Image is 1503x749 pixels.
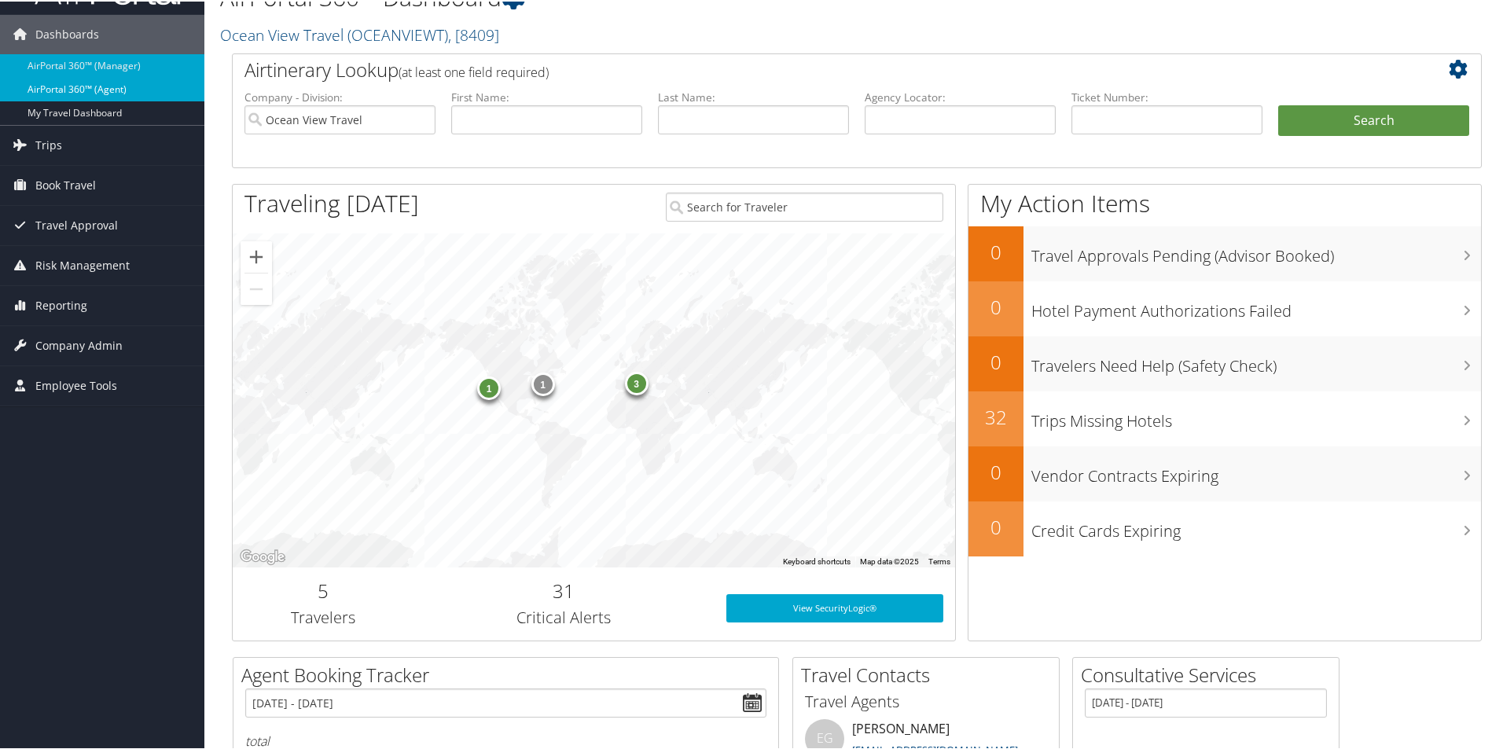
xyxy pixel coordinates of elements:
[968,445,1481,500] a: 0Vendor Contracts Expiring
[928,556,950,564] a: Terms (opens in new tab)
[244,55,1365,82] h2: Airtinerary Lookup
[968,225,1481,280] a: 0Travel Approvals Pending (Advisor Booked)
[241,240,272,271] button: Zoom in
[399,62,549,79] span: (at least one field required)
[237,545,288,566] a: Open this area in Google Maps (opens a new window)
[783,555,851,566] button: Keyboard shortcuts
[35,244,130,284] span: Risk Management
[35,13,99,53] span: Dashboards
[477,375,501,398] div: 1
[244,88,435,104] label: Company - Division:
[1031,346,1481,376] h3: Travelers Need Help (Safety Check)
[805,689,1047,711] h3: Travel Agents
[245,731,766,748] h6: total
[801,660,1059,687] h2: Travel Contacts
[968,402,1023,429] h2: 32
[968,390,1481,445] a: 32Trips Missing Hotels
[658,88,849,104] label: Last Name:
[1081,660,1339,687] h2: Consultative Services
[35,285,87,324] span: Reporting
[35,164,96,204] span: Book Travel
[1031,401,1481,431] h3: Trips Missing Hotels
[968,292,1023,319] h2: 0
[448,23,499,44] span: , [ 8409 ]
[35,365,117,404] span: Employee Tools
[865,88,1056,104] label: Agency Locator:
[425,605,703,627] h3: Critical Alerts
[968,347,1023,374] h2: 0
[244,185,419,218] h1: Traveling [DATE]
[968,237,1023,264] h2: 0
[241,660,778,687] h2: Agent Booking Tracker
[666,191,943,220] input: Search for Traveler
[531,370,554,394] div: 1
[726,593,943,621] a: View SecurityLogic®
[1031,236,1481,266] h3: Travel Approvals Pending (Advisor Booked)
[968,185,1481,218] h1: My Action Items
[968,512,1023,539] h2: 0
[244,605,402,627] h3: Travelers
[968,457,1023,484] h2: 0
[624,370,648,394] div: 3
[451,88,642,104] label: First Name:
[1071,88,1262,104] label: Ticket Number:
[1278,104,1469,135] button: Search
[968,280,1481,335] a: 0Hotel Payment Authorizations Failed
[237,545,288,566] img: Google
[35,325,123,364] span: Company Admin
[1031,291,1481,321] h3: Hotel Payment Authorizations Failed
[241,272,272,303] button: Zoom out
[425,576,703,603] h2: 31
[1031,511,1481,541] h3: Credit Cards Expiring
[347,23,448,44] span: ( OCEANVIEWT )
[35,124,62,163] span: Trips
[35,204,118,244] span: Travel Approval
[968,335,1481,390] a: 0Travelers Need Help (Safety Check)
[244,576,402,603] h2: 5
[968,500,1481,555] a: 0Credit Cards Expiring
[1031,456,1481,486] h3: Vendor Contracts Expiring
[860,556,919,564] span: Map data ©2025
[220,23,499,44] a: Ocean View Travel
